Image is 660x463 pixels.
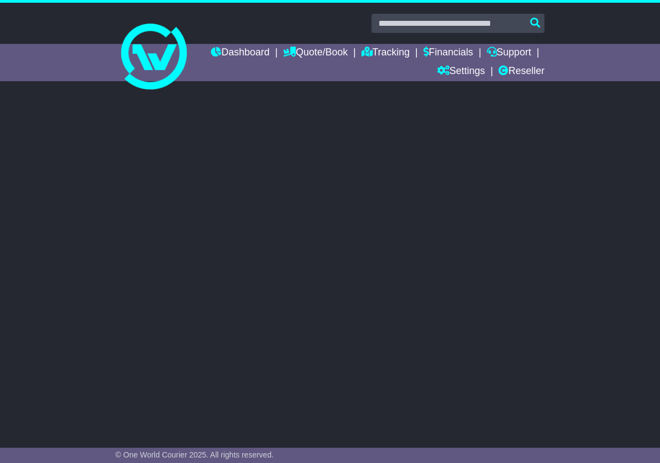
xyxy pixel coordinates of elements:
[498,63,544,81] a: Reseller
[486,44,531,63] a: Support
[116,450,274,459] span: © One World Courier 2025. All rights reserved.
[211,44,269,63] a: Dashboard
[361,44,410,63] a: Tracking
[437,63,485,81] a: Settings
[423,44,473,63] a: Financials
[283,44,348,63] a: Quote/Book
